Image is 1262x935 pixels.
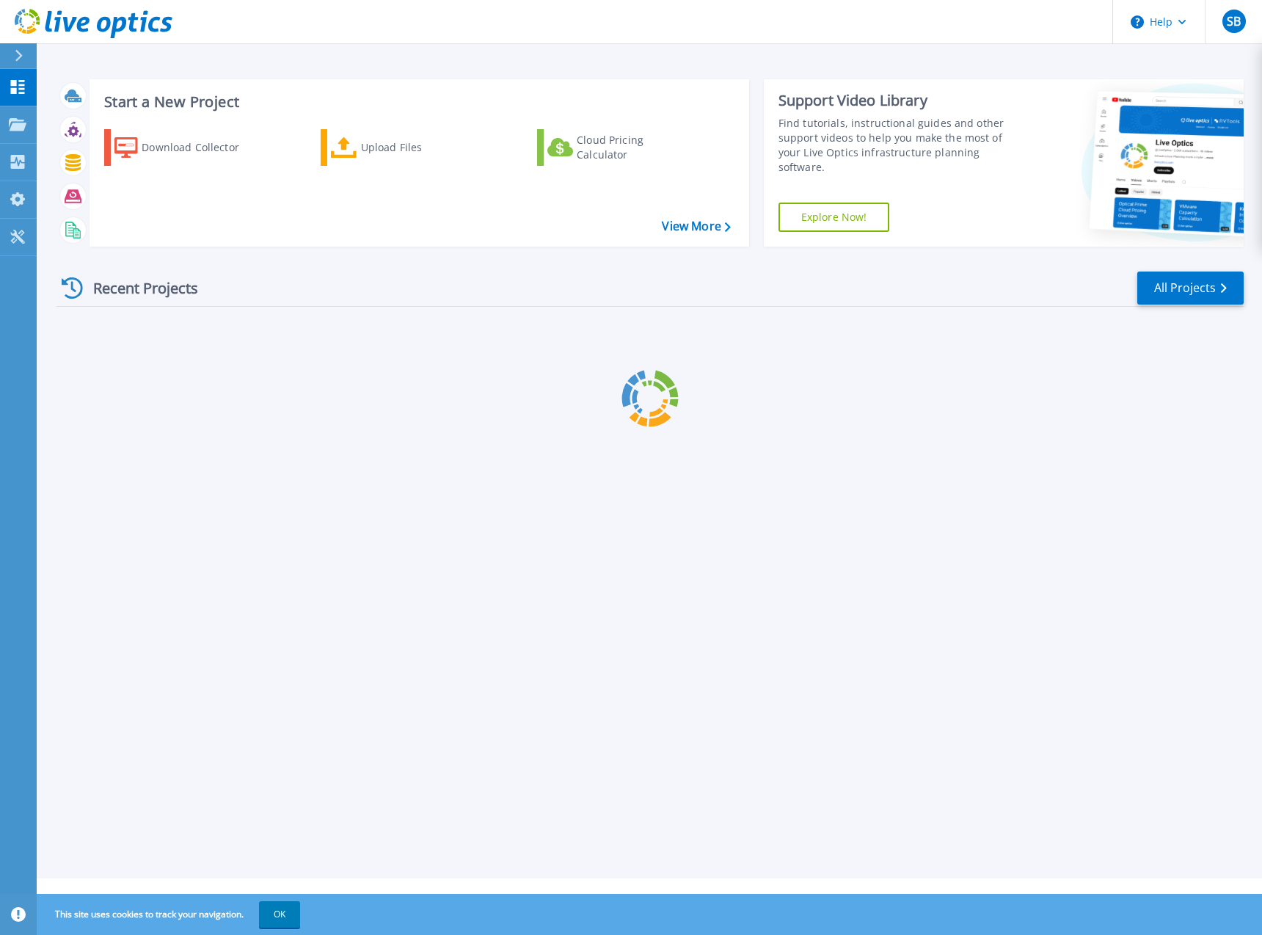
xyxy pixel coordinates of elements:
a: View More [662,219,730,233]
button: OK [259,901,300,928]
a: Upload Files [321,129,484,166]
div: Download Collector [142,133,259,162]
span: SB [1227,15,1241,27]
div: Cloud Pricing Calculator [577,133,694,162]
span: This site uses cookies to track your navigation. [40,901,300,928]
div: Find tutorials, instructional guides and other support videos to help you make the most of your L... [778,116,1021,175]
a: Cloud Pricing Calculator [537,129,701,166]
div: Support Video Library [778,91,1021,110]
a: Download Collector [104,129,268,166]
div: Recent Projects [56,270,218,306]
h3: Start a New Project [104,94,730,110]
div: Upload Files [361,133,478,162]
a: All Projects [1137,272,1244,305]
a: Explore Now! [778,203,890,232]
